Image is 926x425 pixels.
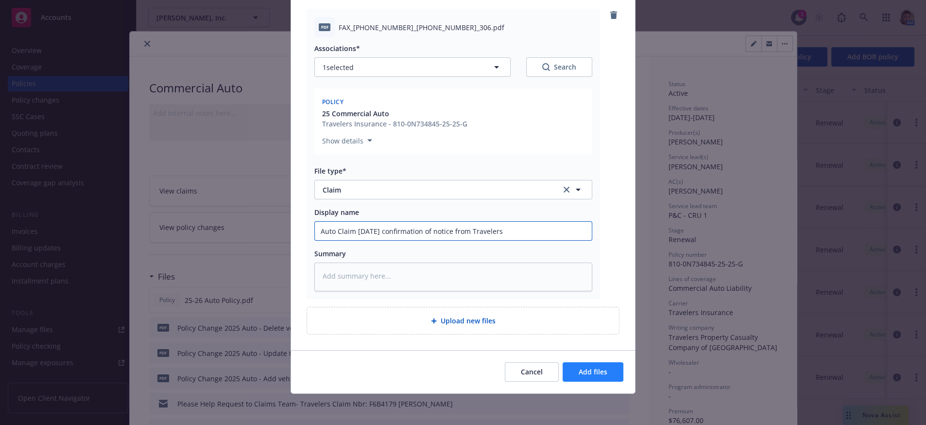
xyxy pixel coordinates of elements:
span: Add files [579,367,607,376]
button: Add files [563,362,623,382]
div: Upload new files [307,307,619,335]
span: Upload new files [441,316,496,326]
button: Cancel [505,362,559,382]
span: Cancel [521,367,543,376]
